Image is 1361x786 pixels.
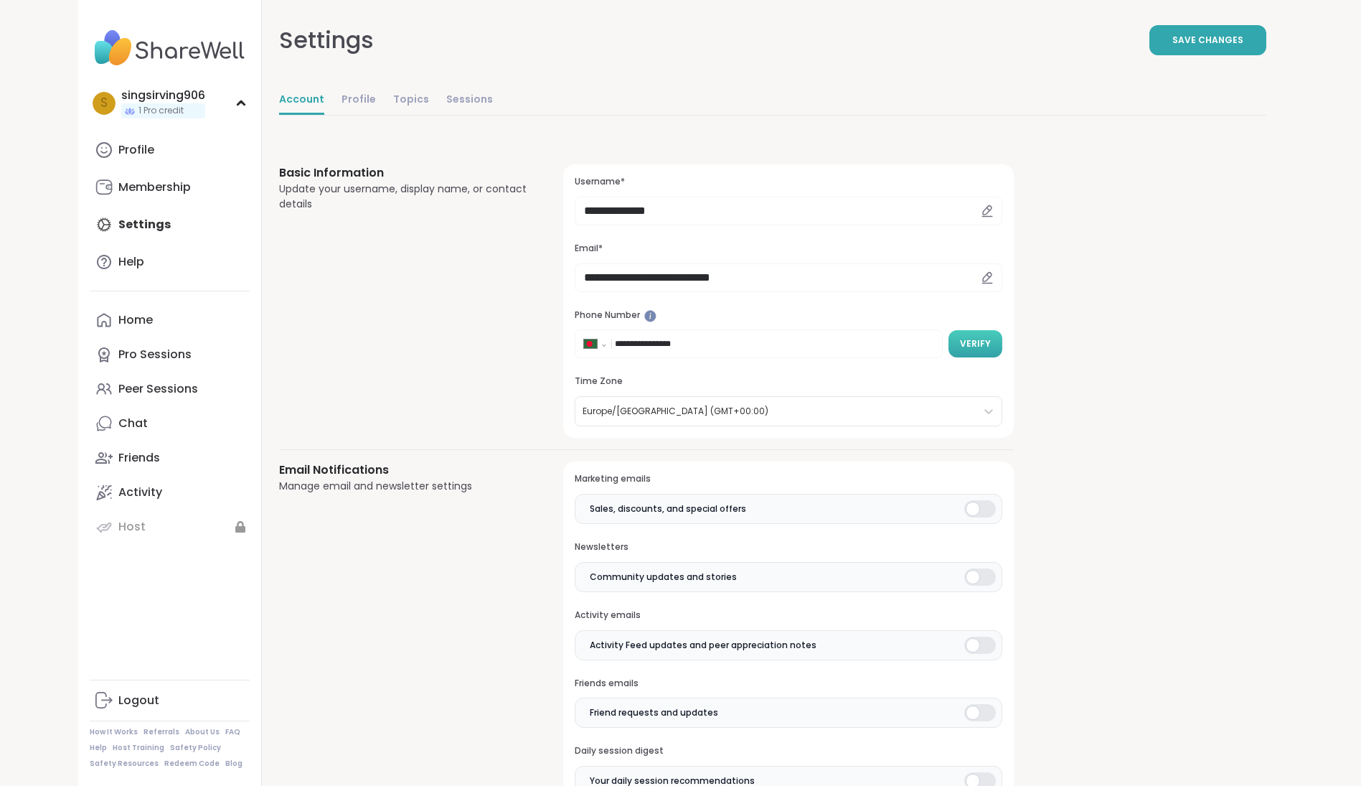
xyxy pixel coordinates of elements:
[948,330,1002,357] button: Verify
[575,473,1002,485] h3: Marketing emails
[575,243,1002,255] h3: Email*
[90,303,250,337] a: Home
[575,678,1002,690] h3: Friends emails
[575,541,1002,553] h3: Newsletters
[118,485,162,500] div: Activity
[90,245,250,279] a: Help
[575,176,1002,188] h3: Username*
[342,86,376,115] a: Profile
[118,142,154,158] div: Profile
[90,727,138,737] a: How It Works
[118,416,148,431] div: Chat
[143,727,179,737] a: Referrals
[575,745,1002,757] h3: Daily session digest
[100,94,108,113] span: s
[90,372,250,406] a: Peer Sessions
[185,727,220,737] a: About Us
[393,86,429,115] a: Topics
[113,743,164,753] a: Host Training
[644,310,656,322] iframe: Spotlight
[279,164,529,182] h3: Basic Information
[118,450,160,466] div: Friends
[90,475,250,510] a: Activity
[590,706,718,719] span: Friend requests and updates
[164,759,220,769] a: Redeem Code
[590,571,737,584] span: Community updates and stories
[90,337,250,372] a: Pro Sessions
[118,254,144,270] div: Help
[279,462,529,479] h3: Email Notifications
[590,502,746,515] span: Sales, discounts, and special offers
[575,609,1002,622] h3: Activity emails
[279,182,529,212] div: Update your username, display name, or contact details
[90,406,250,441] a: Chat
[118,347,192,362] div: Pro Sessions
[118,693,159,708] div: Logout
[118,381,198,397] div: Peer Sessions
[90,683,250,718] a: Logout
[118,312,153,328] div: Home
[960,337,991,350] span: Verify
[90,23,250,73] img: ShareWell Nav Logo
[575,375,1002,388] h3: Time Zone
[118,519,146,535] div: Host
[225,727,240,737] a: FAQ
[590,639,816,652] span: Activity Feed updates and peer appreciation notes
[121,88,205,103] div: singsirving906
[446,86,493,115] a: Sessions
[279,86,324,115] a: Account
[90,759,159,769] a: Safety Resources
[279,23,374,57] div: Settings
[279,479,529,494] div: Manage email and newsletter settings
[90,743,107,753] a: Help
[225,759,242,769] a: Blog
[90,133,250,167] a: Profile
[118,179,191,195] div: Membership
[1172,34,1243,47] span: Save Changes
[1149,25,1266,55] button: Save Changes
[90,170,250,205] a: Membership
[90,510,250,544] a: Host
[170,743,221,753] a: Safety Policy
[138,105,184,117] span: 1 Pro credit
[90,441,250,475] a: Friends
[575,309,1002,322] h3: Phone Number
